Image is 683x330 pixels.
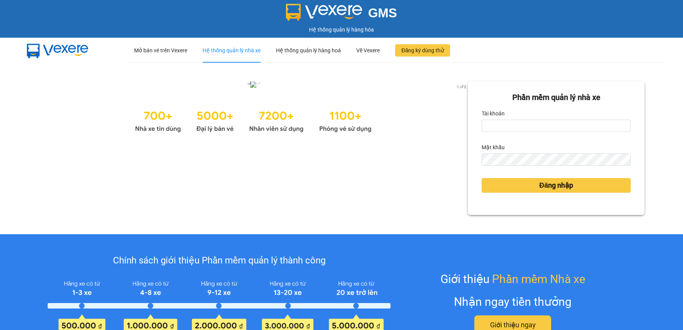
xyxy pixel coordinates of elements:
div: Hệ thống quản lý hàng hoá [276,38,341,63]
label: Tài khoản [482,107,505,120]
span: Đăng nhập [539,180,573,191]
li: slide item 1 [247,81,250,84]
li: slide item 2 [256,81,259,84]
input: Tài khoản [482,120,631,132]
a: GMS [286,12,397,18]
span: GMS [368,6,397,20]
button: Đăng ký dùng thử [395,44,450,57]
div: Về Vexere [356,38,380,63]
button: Đăng nhập [482,178,631,193]
button: next slide / item [457,82,468,90]
div: Chính sách giới thiệu Phần mềm quản lý thành công [48,253,390,268]
div: Phần mềm quản lý nhà xe [482,92,631,103]
div: Mở bán vé trên Vexere [134,38,187,63]
div: Hệ thống quản lý nhà xe [203,38,261,63]
img: Statistics.png [135,105,372,135]
span: Đăng ký dùng thử [401,46,444,55]
label: Mật khẩu [482,141,505,153]
span: Phần mềm Nhà xe [492,270,585,288]
input: Mật khẩu [482,153,631,166]
img: logo 2 [286,4,362,21]
button: previous slide / item [38,82,49,90]
div: Giới thiệu [440,270,585,288]
p: 1 of 2 [454,82,468,92]
div: Nhận ngay tiền thưởng [454,293,572,311]
img: mbUUG5Q.png [19,38,96,63]
div: Hệ thống quản lý hàng hóa [2,25,681,34]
